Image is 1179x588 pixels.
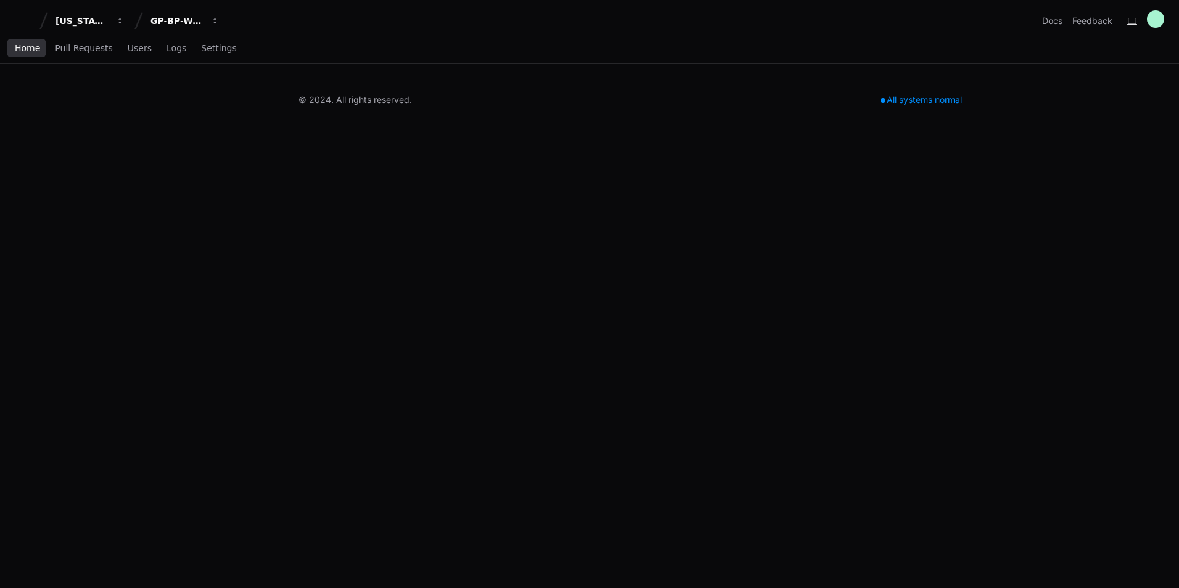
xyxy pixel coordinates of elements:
div: [US_STATE] Pacific [55,15,109,27]
span: Pull Requests [55,44,112,52]
button: [US_STATE] Pacific [51,10,129,32]
div: © 2024. All rights reserved. [298,94,412,106]
a: Pull Requests [55,35,112,63]
span: Settings [201,44,236,52]
button: Feedback [1072,15,1112,27]
a: Docs [1042,15,1062,27]
span: Users [128,44,152,52]
span: Home [15,44,40,52]
a: Users [128,35,152,63]
div: All systems normal [873,91,969,108]
span: Logs [166,44,186,52]
div: GP-BP-WoodProducts [150,15,203,27]
button: GP-BP-WoodProducts [146,10,224,32]
a: Home [15,35,40,63]
a: Logs [166,35,186,63]
a: Settings [201,35,236,63]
